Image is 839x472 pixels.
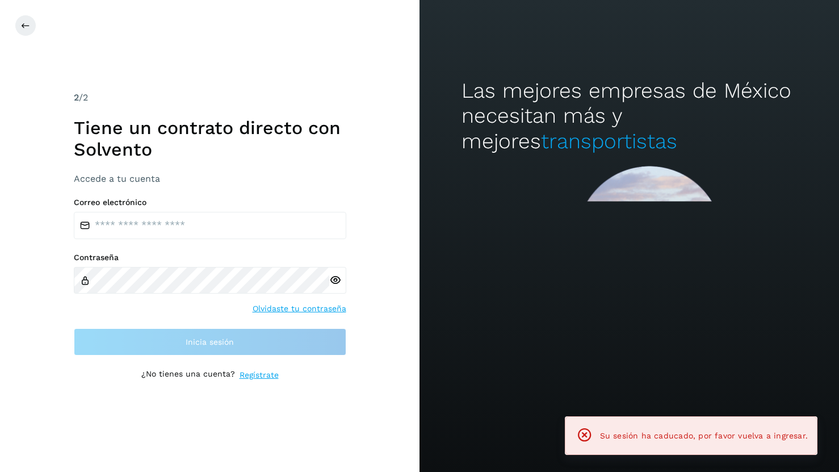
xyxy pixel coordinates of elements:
[253,303,346,315] a: Olvidaste tu contraseña
[74,92,79,103] span: 2
[541,129,677,153] span: transportistas
[74,328,346,356] button: Inicia sesión
[74,117,346,161] h1: Tiene un contrato directo con Solvento
[74,253,346,262] label: Contraseña
[74,173,346,184] h3: Accede a tu cuenta
[240,369,279,381] a: Regístrate
[186,338,234,346] span: Inicia sesión
[141,369,235,381] p: ¿No tienes una cuenta?
[600,431,808,440] span: Su sesión ha caducado, por favor vuelva a ingresar.
[74,198,346,207] label: Correo electrónico
[462,78,797,154] h2: Las mejores empresas de México necesitan más y mejores
[74,91,346,105] div: /2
